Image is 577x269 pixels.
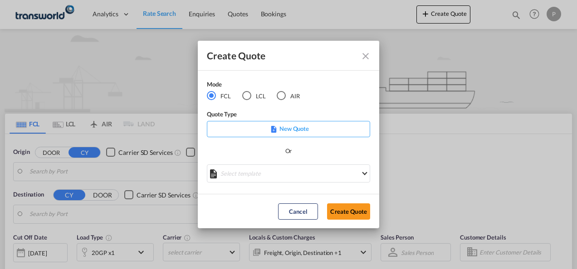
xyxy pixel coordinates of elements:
[277,91,300,101] md-radio-button: AIR
[198,41,379,229] md-dialog: Create QuoteModeFCL LCLAIR ...
[207,80,311,91] div: Mode
[210,124,367,133] p: New Quote
[278,203,318,220] button: Cancel
[357,47,373,63] button: Close dialog
[207,50,354,61] div: Create Quote
[327,203,370,220] button: Create Quote
[285,146,292,155] div: Or
[207,91,231,101] md-radio-button: FCL
[360,51,371,62] md-icon: Close dialog
[207,164,370,183] md-select: Select template
[242,91,266,101] md-radio-button: LCL
[207,110,370,121] div: Quote Type
[207,121,370,137] div: New Quote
